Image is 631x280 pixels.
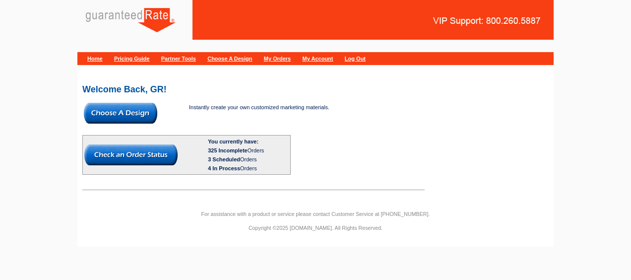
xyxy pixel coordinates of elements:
[208,156,240,162] span: 3 Scheduled
[82,85,549,94] h2: Welcome Back, GR!
[87,56,103,62] a: Home
[114,56,150,62] a: Pricing Guide
[161,56,196,62] a: Partner Tools
[345,56,366,62] a: Log Out
[264,56,291,62] a: My Orders
[84,144,178,165] img: button-check-order-status.gif
[208,146,289,173] div: Orders Orders Orders
[84,103,157,124] img: button-choose-design.gif
[208,165,240,171] span: 4 In Process
[77,223,554,232] p: Copyright ©2025 [DOMAIN_NAME]. All Rights Reserved.
[77,210,554,218] p: For assistance with a product or service please contact Customer Service at [PHONE_NUMBER].
[208,139,258,144] b: You currently have:
[189,104,329,110] span: Instantly create your own customized marketing materials.
[208,147,247,153] span: 325 Incomplete
[207,56,252,62] a: Choose A Design
[303,56,333,62] a: My Account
